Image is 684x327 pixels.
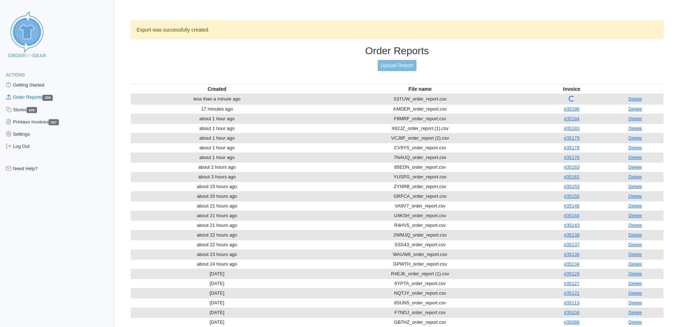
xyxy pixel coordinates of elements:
[303,153,537,162] td: 7NAUQ_order_report.csv
[628,203,642,209] a: Delete
[628,290,642,296] a: Delete
[628,242,642,247] a: Delete
[564,271,580,276] a: #35128
[131,288,304,298] td: [DATE]
[564,135,580,141] a: #35179
[564,116,580,121] a: #35184
[131,269,304,279] td: [DATE]
[564,252,580,257] a: #35136
[564,164,580,170] a: #35163
[628,106,642,112] a: Delete
[303,201,537,211] td: VA9V7_order_report.csv
[303,133,537,143] td: VCJ8F_order_report (2).csv
[131,240,304,249] td: about 22 hours ago
[628,319,642,325] a: Delete
[628,164,642,170] a: Delete
[628,271,642,276] a: Delete
[564,193,580,199] a: #35150
[303,211,537,220] td: U4KSH_order_report.csv
[131,123,304,133] td: about 1 hour ago
[303,123,537,133] td: X62JZ_order_report (1).csv
[303,172,537,182] td: YUSPG_order_report.csv
[131,133,304,143] td: about 1 hour ago
[564,203,580,209] a: #35145
[131,191,304,201] td: about 20 hours ago
[628,96,642,102] a: Delete
[131,201,304,211] td: about 21 hours ago
[564,242,580,247] a: #35137
[303,191,537,201] td: GRFCA_order_report.csv
[303,114,537,123] td: F8MRF_order_report.csv
[628,116,642,121] a: Delete
[564,232,580,238] a: #35138
[564,145,580,150] a: #35178
[303,269,537,279] td: R4EJK_order_report (1).csv
[6,73,25,78] span: Actions
[564,106,580,112] a: #35196
[131,308,304,317] td: [DATE]
[42,95,53,101] span: 258
[303,94,537,104] td: S3TUW_order_report.csv
[131,317,304,327] td: [DATE]
[303,143,537,153] td: CV8YS_order_report.csv
[131,104,304,114] td: 17 minutes ago
[131,172,304,182] td: about 3 hours ago
[131,153,304,162] td: about 1 hour ago
[131,249,304,259] td: about 23 hours ago
[303,84,537,94] th: File name
[628,184,642,189] a: Delete
[131,114,304,123] td: about 1 hour ago
[564,310,580,315] a: #35104
[628,300,642,305] a: Delete
[564,126,580,131] a: #35183
[131,182,304,191] td: about 15 hours ago
[303,240,537,249] td: SSS43_order_report.csv
[628,223,642,228] a: Delete
[131,279,304,288] td: [DATE]
[131,84,304,94] th: Created
[564,174,580,179] a: #35162
[131,259,304,269] td: about 24 hours ago
[628,126,642,131] a: Delete
[564,261,580,267] a: #35134
[564,213,580,218] a: #35144
[628,155,642,160] a: Delete
[303,182,537,191] td: ZYNRB_order_report.csv
[628,193,642,199] a: Delete
[628,281,642,286] a: Delete
[303,162,537,172] td: 85EDN_order_report.csv
[131,143,304,153] td: about 1 hour ago
[131,45,664,57] h3: Order Reports
[628,135,642,141] a: Delete
[303,298,537,308] td: 8SUN5_order_report.csv
[131,298,304,308] td: [DATE]
[564,281,580,286] a: #35127
[628,232,642,238] a: Delete
[564,223,580,228] a: #35143
[564,319,580,325] a: #35088
[628,145,642,150] a: Delete
[564,300,580,305] a: #35113
[303,317,537,327] td: GB7HZ_order_report.csv
[378,60,417,71] a: Upload Report
[131,230,304,240] td: about 22 hours ago
[303,288,537,298] td: NQTJY_order_report.csv
[131,220,304,230] td: about 21 hours ago
[628,261,642,267] a: Delete
[303,104,537,114] td: KMDER_order_report.csv
[564,155,580,160] a: #35176
[537,84,607,94] th: Invoice
[303,279,537,288] td: 6YPTA_order_report.csv
[564,184,580,189] a: #35153
[564,290,580,296] a: #35121
[131,94,304,104] td: less than a minute ago
[131,162,304,172] td: about 2 hours ago
[628,213,642,218] a: Delete
[303,249,537,259] td: WAUW6_order_report.csv
[131,20,664,39] div: Export was successfully created.
[628,310,642,315] a: Delete
[131,211,304,220] td: about 21 hours ago
[303,259,537,269] td: GPWTH_order_report.csv
[628,174,642,179] a: Delete
[303,220,537,230] td: R4HV5_order_report.csv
